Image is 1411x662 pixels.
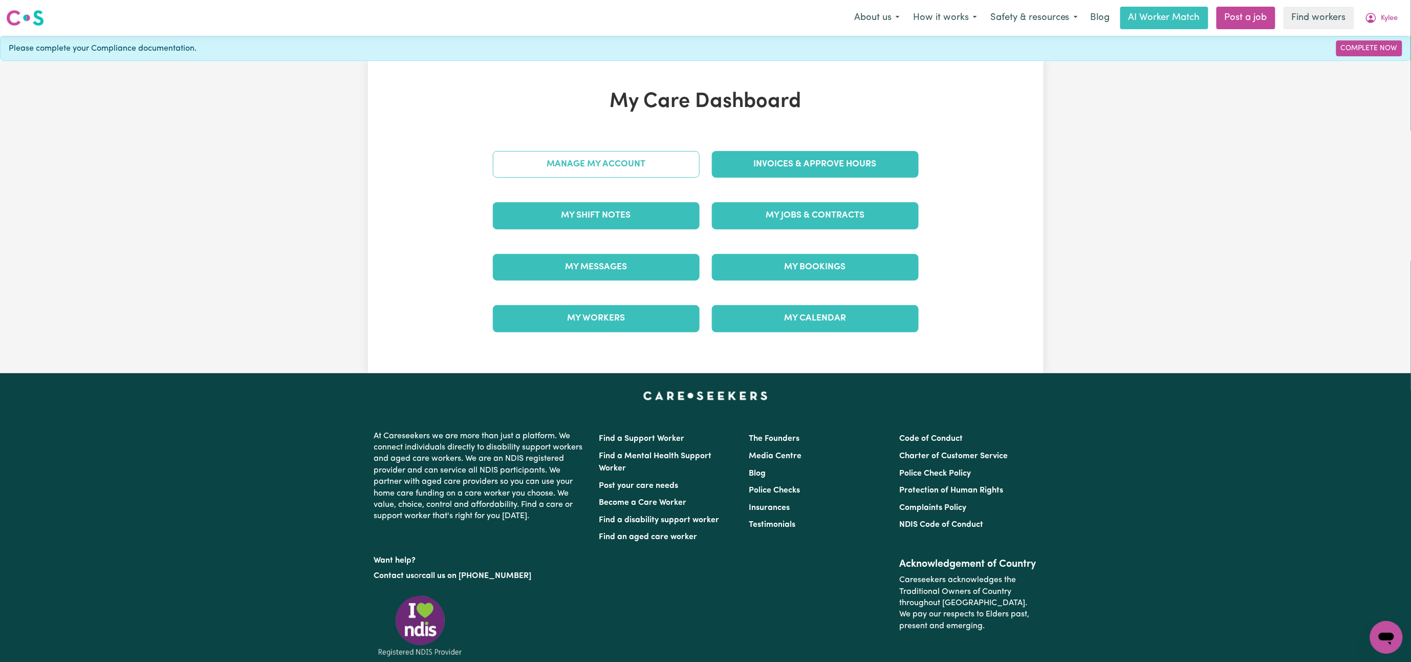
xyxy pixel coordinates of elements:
[599,516,720,524] a: Find a disability support worker
[899,486,1003,495] a: Protection of Human Rights
[712,202,919,229] a: My Jobs & Contracts
[1358,7,1405,29] button: My Account
[599,499,687,507] a: Become a Care Worker
[493,305,700,332] a: My Workers
[599,482,679,490] a: Post your care needs
[493,254,700,281] a: My Messages
[643,392,768,400] a: Careseekers home page
[374,594,466,658] img: Registered NDIS provider
[899,570,1037,636] p: Careseekers acknowledges the Traditional Owners of Country throughout [GEOGRAPHIC_DATA]. We pay o...
[899,452,1008,460] a: Charter of Customer Service
[1336,40,1402,56] a: Complete Now
[906,7,984,29] button: How it works
[749,469,766,478] a: Blog
[712,254,919,281] a: My Bookings
[1284,7,1354,29] a: Find workers
[848,7,906,29] button: About us
[599,435,685,443] a: Find a Support Worker
[374,551,587,566] p: Want help?
[374,572,415,580] a: Contact us
[1370,621,1403,654] iframe: Button to launch messaging window, conversation in progress
[374,426,587,526] p: At Careseekers we are more than just a platform. We connect individuals directly to disability su...
[749,486,800,495] a: Police Checks
[9,42,197,55] span: Please complete your Compliance documentation.
[1120,7,1208,29] a: AI Worker Match
[487,90,925,114] h1: My Care Dashboard
[712,151,919,178] a: Invoices & Approve Hours
[712,305,919,332] a: My Calendar
[1217,7,1275,29] a: Post a job
[899,469,971,478] a: Police Check Policy
[6,6,44,30] a: Careseekers logo
[899,504,966,512] a: Complaints Policy
[493,202,700,229] a: My Shift Notes
[899,435,963,443] a: Code of Conduct
[899,521,983,529] a: NDIS Code of Conduct
[6,9,44,27] img: Careseekers logo
[749,452,802,460] a: Media Centre
[1381,13,1398,24] span: Kylee
[749,504,790,512] a: Insurances
[749,435,800,443] a: The Founders
[599,533,698,541] a: Find an aged care worker
[749,521,796,529] a: Testimonials
[899,558,1037,570] h2: Acknowledgement of Country
[984,7,1084,29] button: Safety & resources
[1084,7,1116,29] a: Blog
[493,151,700,178] a: Manage My Account
[422,572,532,580] a: call us on [PHONE_NUMBER]
[374,566,587,586] p: or
[599,452,712,473] a: Find a Mental Health Support Worker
